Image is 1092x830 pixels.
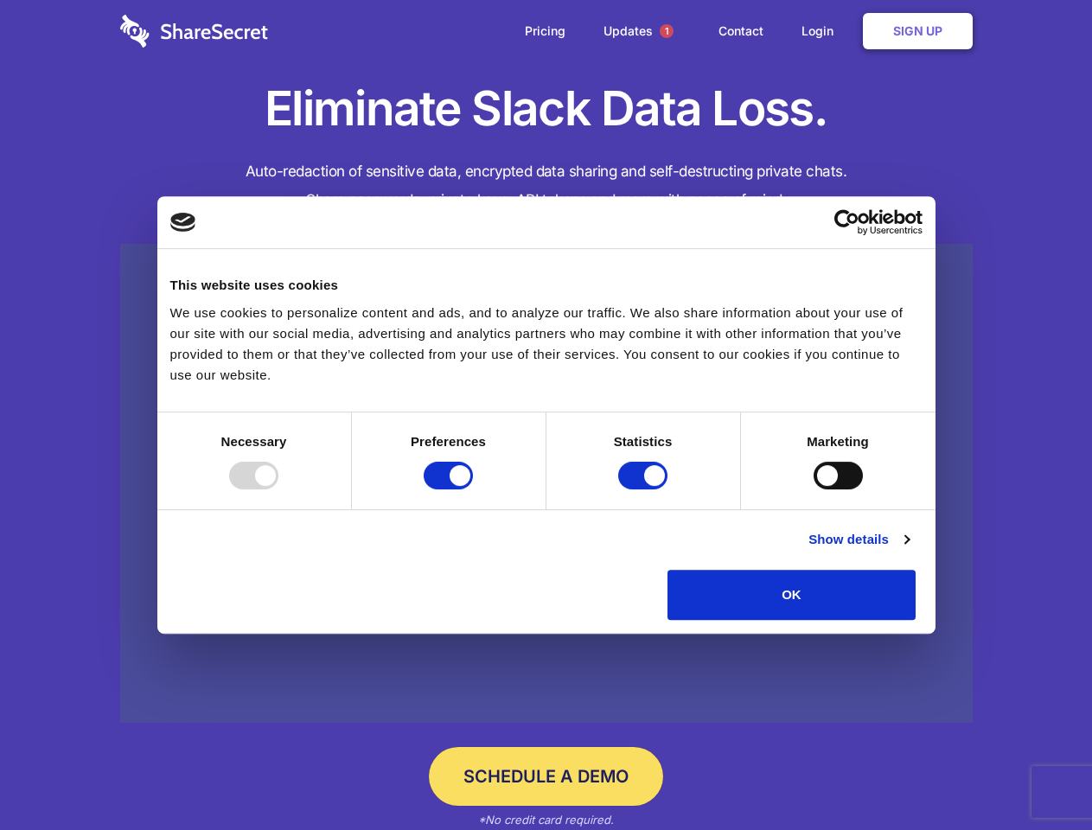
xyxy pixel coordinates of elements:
a: Wistia video thumbnail [120,244,973,724]
h1: Eliminate Slack Data Loss. [120,78,973,140]
a: Pricing [508,4,583,58]
a: Sign Up [863,13,973,49]
a: Schedule a Demo [429,747,663,806]
strong: Preferences [411,434,486,449]
a: Contact [701,4,781,58]
strong: Marketing [807,434,869,449]
button: OK [667,570,916,620]
div: This website uses cookies [170,275,923,296]
img: logo-wordmark-white-trans-d4663122ce5f474addd5e946df7df03e33cb6a1c49d2221995e7729f52c070b2.svg [120,15,268,48]
strong: Necessary [221,434,287,449]
a: Show details [808,529,909,550]
span: 1 [660,24,674,38]
div: We use cookies to personalize content and ads, and to analyze our traffic. We also share informat... [170,303,923,386]
a: Usercentrics Cookiebot - opens in a new window [771,209,923,235]
a: Login [784,4,859,58]
h4: Auto-redaction of sensitive data, encrypted data sharing and self-destructing private chats. Shar... [120,157,973,214]
strong: Statistics [614,434,673,449]
em: *No credit card required. [478,813,614,827]
img: logo [170,213,196,232]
